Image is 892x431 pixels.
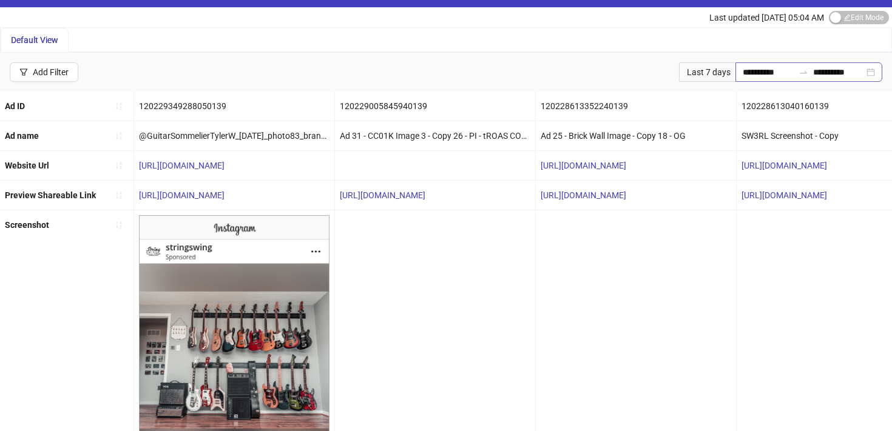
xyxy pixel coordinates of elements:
a: [URL][DOMAIN_NAME] [541,190,626,200]
div: Ad 25 - Brick Wall Image - Copy 18 - OG [536,121,736,150]
a: [URL][DOMAIN_NAME] [139,161,225,170]
a: [URL][DOMAIN_NAME] [742,161,827,170]
button: Add Filter [10,62,78,82]
div: @GuitarSommelierTylerW_[DATE]_photo83_brand_usecase_10WallRack_Stringswing__iter0 [134,121,334,150]
div: 120228613352240139 [536,92,736,121]
b: Screenshot [5,220,49,230]
a: [URL][DOMAIN_NAME] [340,190,425,200]
span: Default View [11,35,58,45]
span: sort-ascending [115,132,123,140]
span: sort-ascending [115,221,123,229]
span: to [799,67,808,77]
div: 120229349288050139 [134,92,334,121]
div: 120229005845940139 [335,92,535,121]
span: Last updated [DATE] 05:04 AM [709,13,824,22]
div: Add Filter [33,67,69,77]
span: filter [19,68,28,76]
b: Preview Shareable Link [5,190,96,200]
a: [URL][DOMAIN_NAME] [139,190,225,200]
b: Website Url [5,161,49,170]
span: swap-right [799,67,808,77]
div: Ad 31 - CC01K Image 3 - Copy 26 - PI - tROAS COPY [335,121,535,150]
b: Ad name [5,131,39,141]
span: sort-ascending [115,191,123,199]
div: Last 7 days [679,62,735,82]
span: sort-ascending [115,102,123,110]
b: Ad ID [5,101,25,111]
span: sort-ascending [115,161,123,170]
a: [URL][DOMAIN_NAME] [541,161,626,170]
a: [URL][DOMAIN_NAME] [742,190,827,200]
